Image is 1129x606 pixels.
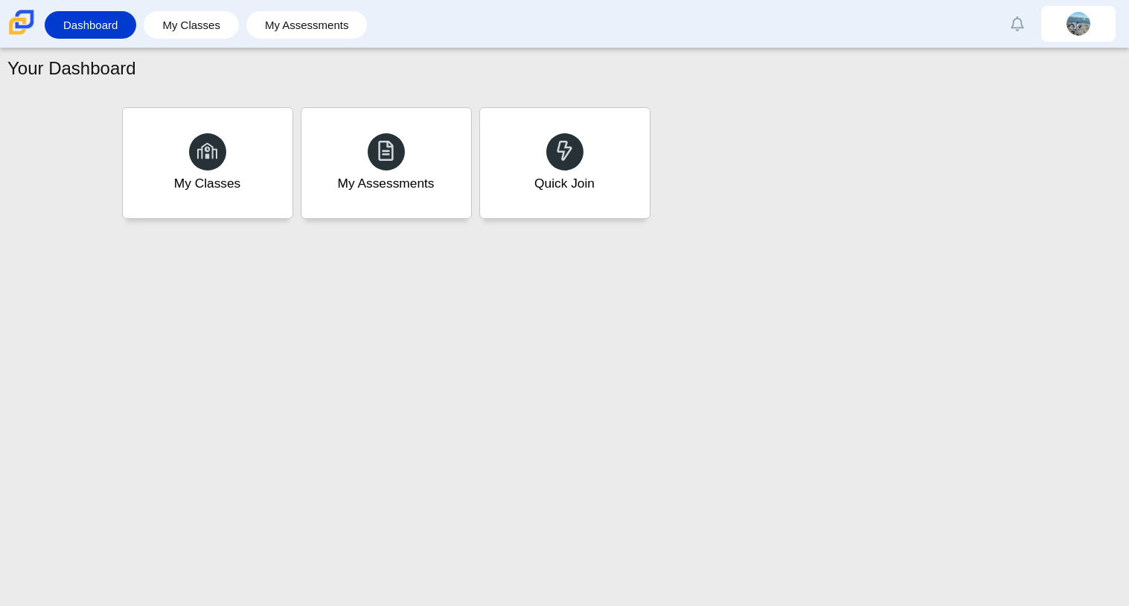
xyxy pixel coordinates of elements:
a: Alerts [1001,7,1034,40]
div: My Classes [174,174,241,193]
a: My Assessments [254,11,360,39]
div: My Assessments [338,174,435,193]
div: Quick Join [534,174,595,193]
img: shaamshab.bintiima.MThWHz [1066,12,1090,36]
a: Quick Join [479,107,650,219]
a: Dashboard [52,11,129,39]
a: My Classes [122,107,293,219]
a: My Assessments [301,107,472,219]
a: My Classes [151,11,231,39]
a: Carmen School of Science & Technology [6,28,37,40]
h1: Your Dashboard [7,56,136,81]
a: shaamshab.bintiima.MThWHz [1041,6,1116,42]
img: Carmen School of Science & Technology [6,7,37,38]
